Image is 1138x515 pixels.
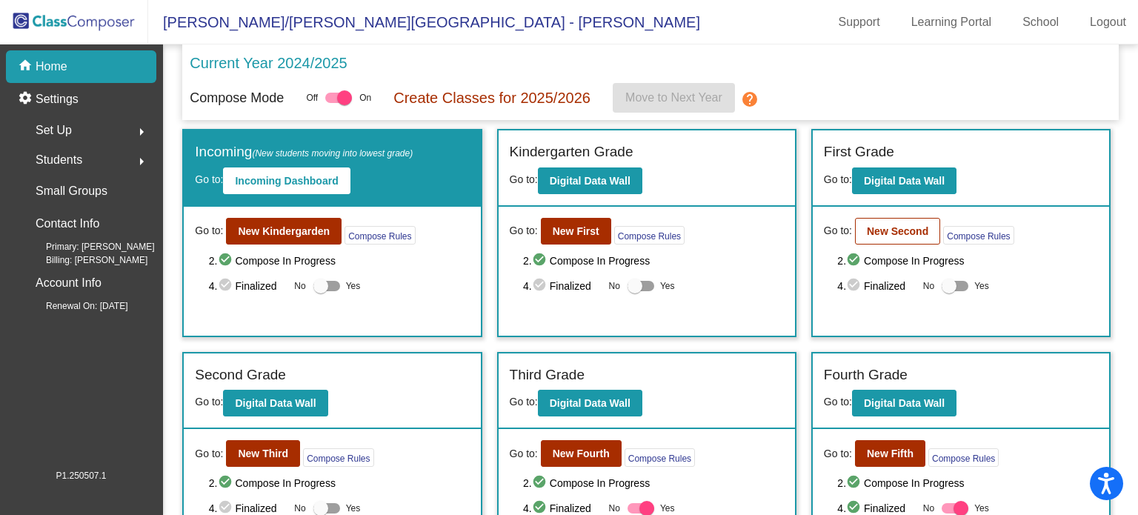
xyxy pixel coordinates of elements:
span: Set Up [36,120,72,141]
p: Create Classes for 2025/2026 [393,87,590,109]
span: Billing: [PERSON_NAME] [22,253,147,267]
span: Go to: [824,173,852,185]
span: 2. Compose In Progress [523,474,784,492]
p: Account Info [36,273,102,293]
mat-icon: settings [18,90,36,108]
mat-icon: check_circle [846,252,864,270]
span: Yes [974,277,989,295]
button: Digital Data Wall [538,167,642,194]
span: No [294,279,305,293]
mat-icon: home [18,58,36,76]
label: Third Grade [510,365,585,386]
mat-icon: check_circle [218,277,236,295]
span: No [923,502,934,515]
button: Move to Next Year [613,83,735,113]
p: Compose Mode [190,88,284,108]
span: 2. Compose In Progress [209,252,470,270]
span: Renewal On: [DATE] [22,299,127,313]
label: Second Grade [195,365,286,386]
span: Go to: [510,223,538,239]
button: New Fourth [541,440,622,467]
b: Digital Data Wall [550,397,630,409]
b: New Fifth [867,448,914,459]
button: Compose Rules [303,448,373,467]
p: Small Groups [36,181,107,202]
mat-icon: check_circle [532,474,550,492]
mat-icon: check_circle [532,252,550,270]
a: Logout [1078,10,1138,34]
button: Digital Data Wall [538,390,642,416]
span: Off [306,91,318,104]
b: Digital Data Wall [550,175,630,187]
span: 2. Compose In Progress [837,474,1098,492]
span: Go to: [824,446,852,462]
span: Move to Next Year [625,91,722,104]
span: No [609,502,620,515]
button: Digital Data Wall [852,167,956,194]
b: Digital Data Wall [235,397,316,409]
b: Digital Data Wall [864,175,945,187]
span: Yes [660,277,675,295]
span: Students [36,150,82,170]
p: Settings [36,90,79,108]
label: Kindergarten Grade [510,142,633,163]
span: On [359,91,371,104]
button: Compose Rules [943,226,1014,245]
button: New First [541,218,611,245]
span: Go to: [824,396,852,408]
button: Compose Rules [625,448,695,467]
span: Go to: [510,173,538,185]
a: Learning Portal [899,10,1004,34]
span: 2. Compose In Progress [523,252,784,270]
mat-icon: check_circle [846,277,864,295]
mat-icon: arrow_right [133,123,150,141]
label: First Grade [824,142,894,163]
span: Go to: [510,446,538,462]
span: 4. Finalized [209,277,287,295]
b: New First [553,225,599,237]
span: 4. Finalized [837,277,916,295]
p: Current Year 2024/2025 [190,52,347,74]
span: Go to: [195,396,223,408]
mat-icon: check_circle [846,474,864,492]
span: [PERSON_NAME]/[PERSON_NAME][GEOGRAPHIC_DATA] - [PERSON_NAME] [148,10,700,34]
span: 2. Compose In Progress [209,474,470,492]
button: Digital Data Wall [852,390,956,416]
button: New Third [226,440,300,467]
p: Contact Info [36,213,99,234]
b: New Kindergarden [238,225,330,237]
label: Incoming [195,142,413,163]
button: New Second [855,218,940,245]
b: New Second [867,225,928,237]
a: Support [827,10,892,34]
span: No [923,279,934,293]
p: Home [36,58,67,76]
span: Go to: [195,223,223,239]
b: Digital Data Wall [864,397,945,409]
mat-icon: help [741,90,759,108]
button: Incoming Dashboard [223,167,350,194]
span: (New students moving into lowest grade) [252,148,413,159]
button: Digital Data Wall [223,390,327,416]
span: 2. Compose In Progress [837,252,1098,270]
button: Compose Rules [928,448,999,467]
span: No [609,279,620,293]
button: Compose Rules [345,226,415,245]
label: Fourth Grade [824,365,908,386]
a: School [1011,10,1071,34]
span: Go to: [195,446,223,462]
span: No [294,502,305,515]
span: 4. Finalized [523,277,602,295]
button: New Kindergarden [226,218,342,245]
span: Yes [346,277,361,295]
mat-icon: check_circle [218,474,236,492]
button: Compose Rules [614,226,685,245]
mat-icon: arrow_right [133,153,150,170]
mat-icon: check_circle [218,252,236,270]
b: New Third [238,448,288,459]
span: Go to: [195,173,223,185]
b: New Fourth [553,448,610,459]
span: Go to: [510,396,538,408]
mat-icon: check_circle [532,277,550,295]
span: Primary: [PERSON_NAME] [22,240,155,253]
